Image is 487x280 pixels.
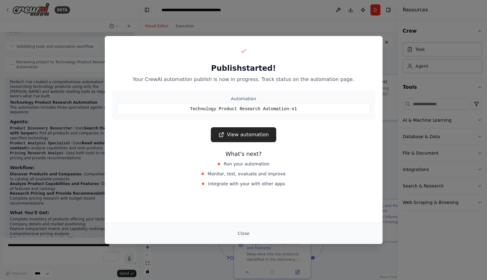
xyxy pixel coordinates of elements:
[117,96,370,102] div: Automation
[224,161,270,167] span: Run your automation
[112,150,375,158] h3: What's next?
[232,228,254,239] button: Close
[208,171,286,177] span: Monitor, test, evaluate and improve
[117,103,370,115] div: Technology Product Research Automation-v1
[208,181,285,187] span: Integrate with your with other apps
[112,63,375,73] h2: Publish started!
[211,127,276,142] a: View automation
[112,76,375,83] p: Your CrewAI automation publish is now in progress. Track status on the automation page.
